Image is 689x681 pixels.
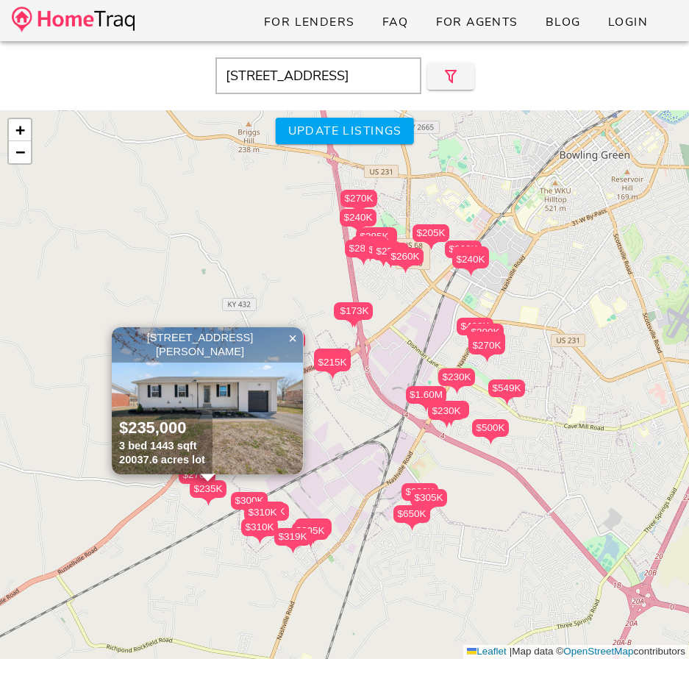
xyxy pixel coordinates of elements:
[252,536,268,544] img: triPin.png
[314,349,351,366] div: $390K
[231,492,268,518] div: $300K
[406,386,446,404] div: $1.60M
[242,510,257,518] img: triPin.png
[372,243,409,260] div: $250K
[345,240,382,265] div: $285K
[401,483,438,501] div: $330K
[432,401,469,427] div: $550K
[356,257,371,265] img: triPin.png
[351,207,367,215] img: triPin.png
[457,318,493,335] div: $499K
[452,251,489,277] div: $240K
[112,327,304,474] a: [STREET_ADDRESS][PERSON_NAME] $235,000 3 bed 1443 sqft 20037.6 acres lot
[360,227,397,253] div: $255K
[9,119,31,141] a: Zoom in
[285,546,301,554] img: triPin.png
[334,302,371,328] div: $279K
[472,419,509,445] div: $500K
[365,241,401,259] div: $230K
[314,349,351,374] div: $390K
[387,248,424,274] div: $260K
[438,368,475,394] div: $230K
[112,327,303,474] img: 1.jpg
[468,332,505,357] div: $290K
[244,504,281,530] div: $310K
[351,227,366,235] img: triPin.png
[241,518,278,544] div: $310K
[12,7,135,32] img: desktop-logo.34a1112.png
[119,418,205,439] div: $235,000
[439,420,454,428] img: triPin.png
[401,483,438,509] div: $330K
[438,368,475,386] div: $230K
[356,228,393,246] div: $285K
[252,503,289,529] div: $310K
[372,243,409,268] div: $250K
[15,143,25,161] span: −
[452,246,489,272] div: $279K
[351,236,388,262] div: $280K
[292,522,329,540] div: $395K
[387,248,424,265] div: $260K
[119,453,205,467] div: 20037.6 acres lot
[295,518,332,536] div: $265K
[452,251,489,268] div: $240K
[483,437,499,445] img: triPin.png
[418,404,434,412] img: triPin.png
[393,505,430,523] div: $650K
[499,397,515,405] img: triPin.png
[288,330,297,346] span: ×
[488,379,525,397] div: $549K
[445,240,482,266] div: $260K
[383,260,399,268] img: triPin.png
[406,386,446,412] div: $1.60M
[365,241,401,267] div: $230K
[398,265,413,274] img: triPin.png
[432,401,469,418] div: $550K
[119,439,205,453] div: 3 bed 1443 sqft
[179,466,215,484] div: $270K
[457,318,493,343] div: $499K
[274,528,311,554] div: $319K
[252,503,289,521] div: $310K
[463,268,479,277] img: triPin.png
[404,523,420,531] img: triPin.png
[360,227,397,245] div: $255K
[244,504,281,521] div: $310K
[423,9,529,35] a: For Agents
[340,209,376,227] div: $240K
[428,402,465,420] div: $230K
[607,14,648,30] span: Login
[347,320,363,328] img: triPin.png
[336,302,373,320] div: $173K
[325,371,340,379] img: triPin.png
[282,327,304,349] a: Close popup
[449,386,465,394] img: triPin.png
[275,118,413,144] button: Update listings
[445,240,482,258] div: $260K
[468,337,505,363] div: $270K
[190,480,226,506] div: $235K
[545,14,581,30] span: Blog
[201,498,216,506] img: triPin.png
[596,9,660,35] a: Login
[410,489,447,507] div: $305K
[463,645,689,659] div: Map data © contributors
[345,240,382,257] div: $285K
[336,302,373,328] div: $173K
[231,492,268,510] div: $300K
[249,502,286,527] div: $305K
[340,190,377,207] div: $270K
[467,324,504,341] div: $300K
[190,480,226,498] div: $235K
[410,489,447,515] div: $305K
[15,121,25,139] span: +
[274,528,311,546] div: $319K
[467,324,504,349] div: $300K
[435,14,518,30] span: For Agents
[241,518,278,536] div: $310K
[168,449,205,474] div: $279K
[413,224,449,242] div: $205K
[314,354,351,371] div: $215K
[263,14,355,30] span: For Lenders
